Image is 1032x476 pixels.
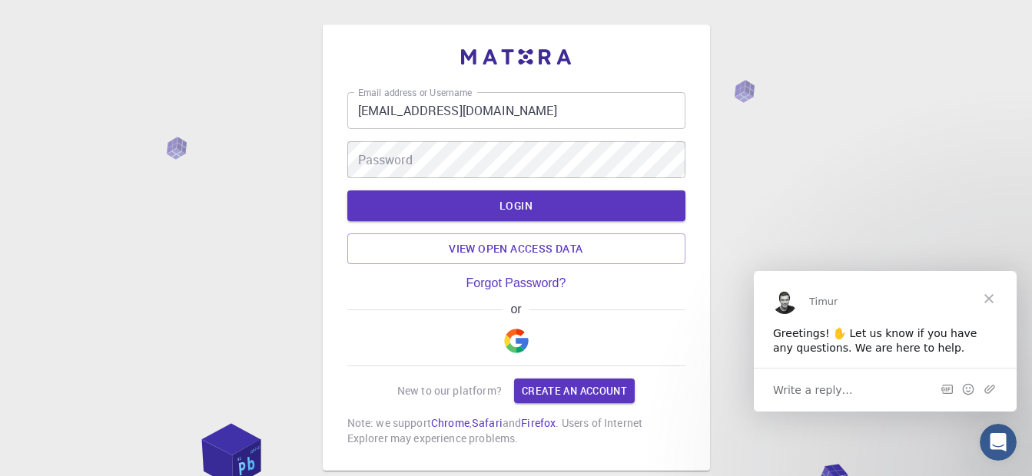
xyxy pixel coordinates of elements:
[347,233,685,264] a: View open access data
[431,415,470,430] a: Chrome
[503,302,529,316] span: or
[347,190,685,221] button: LOGIN
[472,415,503,430] a: Safari
[466,276,566,290] a: Forgot Password?
[980,424,1017,461] iframe: Intercom live chat
[347,415,685,446] p: Note: we support , and . Users of Internet Explorer may experience problems.
[358,86,472,99] label: Email address or Username
[754,271,1017,412] iframe: Intercom live chat message
[397,383,502,398] p: New to our platform?
[514,378,635,403] a: Create an account
[504,329,529,353] img: Google
[521,415,556,430] a: Firefox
